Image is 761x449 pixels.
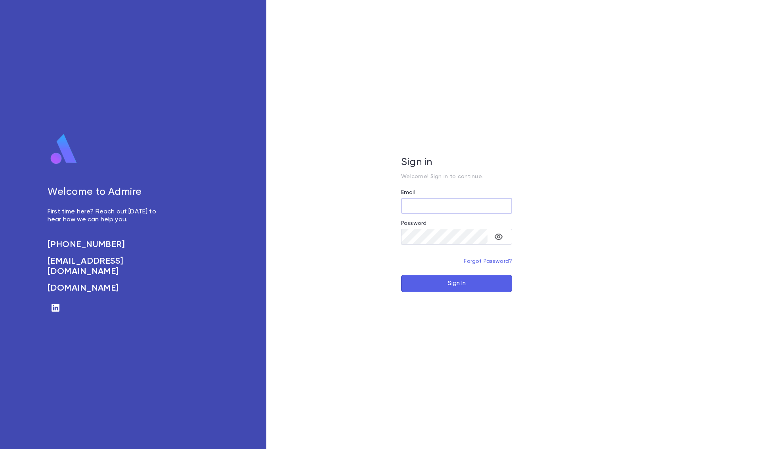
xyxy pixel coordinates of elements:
button: Sign In [401,275,512,292]
h5: Welcome to Admire [48,186,165,198]
button: toggle password visibility [491,229,507,245]
p: First time here? Reach out [DATE] to hear how we can help you. [48,208,165,224]
label: Password [401,220,426,226]
a: [EMAIL_ADDRESS][DOMAIN_NAME] [48,256,165,277]
p: Welcome! Sign in to continue. [401,173,512,180]
a: Forgot Password? [464,259,512,264]
a: [PHONE_NUMBER] [48,240,165,250]
label: Email [401,189,415,196]
h5: Sign in [401,157,512,169]
img: logo [48,133,80,165]
a: [DOMAIN_NAME] [48,283,165,293]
